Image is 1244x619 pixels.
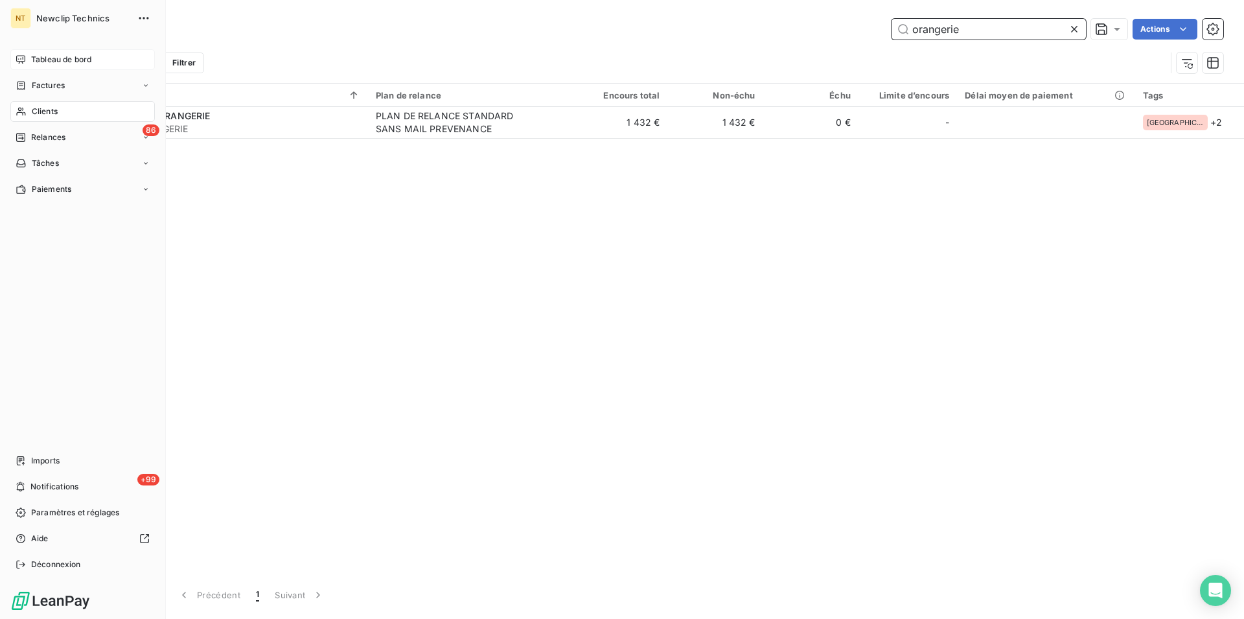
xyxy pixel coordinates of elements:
[31,54,91,65] span: Tableau de bord
[763,107,858,138] td: 0 €
[376,110,538,135] div: PLAN DE RELANCE STANDARD SANS MAIL PREVENANCE
[10,450,155,471] a: Imports
[32,80,65,91] span: Factures
[31,132,65,143] span: Relances
[1210,115,1222,129] span: + 2
[31,507,119,519] span: Paramètres et réglages
[10,75,155,96] a: Factures
[89,123,360,135] span: CLINQDELORANGERIE
[1143,90,1236,100] div: Tags
[10,179,155,200] a: Paiements
[32,158,59,169] span: Tâches
[32,106,58,117] span: Clients
[10,502,155,523] a: Paramètres et réglages
[10,8,31,29] div: NT
[144,53,204,73] button: Filtrer
[10,101,155,122] a: Clients
[10,528,155,549] a: Aide
[10,49,155,70] a: Tableau de bord
[667,107,763,138] td: 1 432 €
[675,90,755,100] div: Non-échu
[256,589,259,601] span: 1
[580,90,660,100] div: Encours total
[137,474,159,485] span: +99
[32,183,71,195] span: Paiements
[771,90,851,100] div: Échu
[30,481,78,493] span: Notifications
[143,124,159,136] span: 86
[1200,575,1231,606] div: Open Intercom Messenger
[170,581,248,609] button: Précédent
[267,581,332,609] button: Suivant
[1147,119,1204,126] span: [GEOGRAPHIC_DATA]
[10,153,155,174] a: Tâches
[965,90,1127,100] div: Délai moyen de paiement
[31,455,60,467] span: Imports
[572,107,667,138] td: 1 432 €
[376,90,564,100] div: Plan de relance
[248,581,267,609] button: 1
[892,19,1086,40] input: Rechercher
[866,90,949,100] div: Limite d’encours
[1133,19,1197,40] button: Actions
[945,116,949,129] span: -
[31,533,49,544] span: Aide
[10,590,91,611] img: Logo LeanPay
[10,127,155,148] a: 86Relances
[31,559,81,570] span: Déconnexion
[36,13,130,23] span: Newclip Technics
